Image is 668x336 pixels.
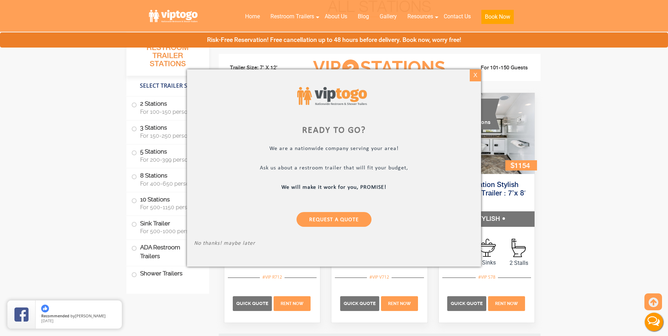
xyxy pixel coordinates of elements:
[14,307,29,322] img: Review Rating
[194,145,474,154] p: We are a nationwide company serving your area!
[282,185,387,190] b: We will make it work for you, PROMISE!
[470,69,481,81] div: X
[41,305,49,312] img: thumbs up icon
[194,126,474,135] div: Ready to go?
[296,212,372,227] a: Request a Quote
[194,165,474,173] p: Ask us about a restroom trailer that will fit your budget,
[297,87,367,105] img: viptogo logo
[41,314,116,319] span: by
[194,240,474,248] p: No thanks! maybe later
[640,308,668,336] button: Live Chat
[75,313,106,318] span: [PERSON_NAME]
[41,313,69,318] span: Recommended
[41,318,54,323] span: [DATE]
